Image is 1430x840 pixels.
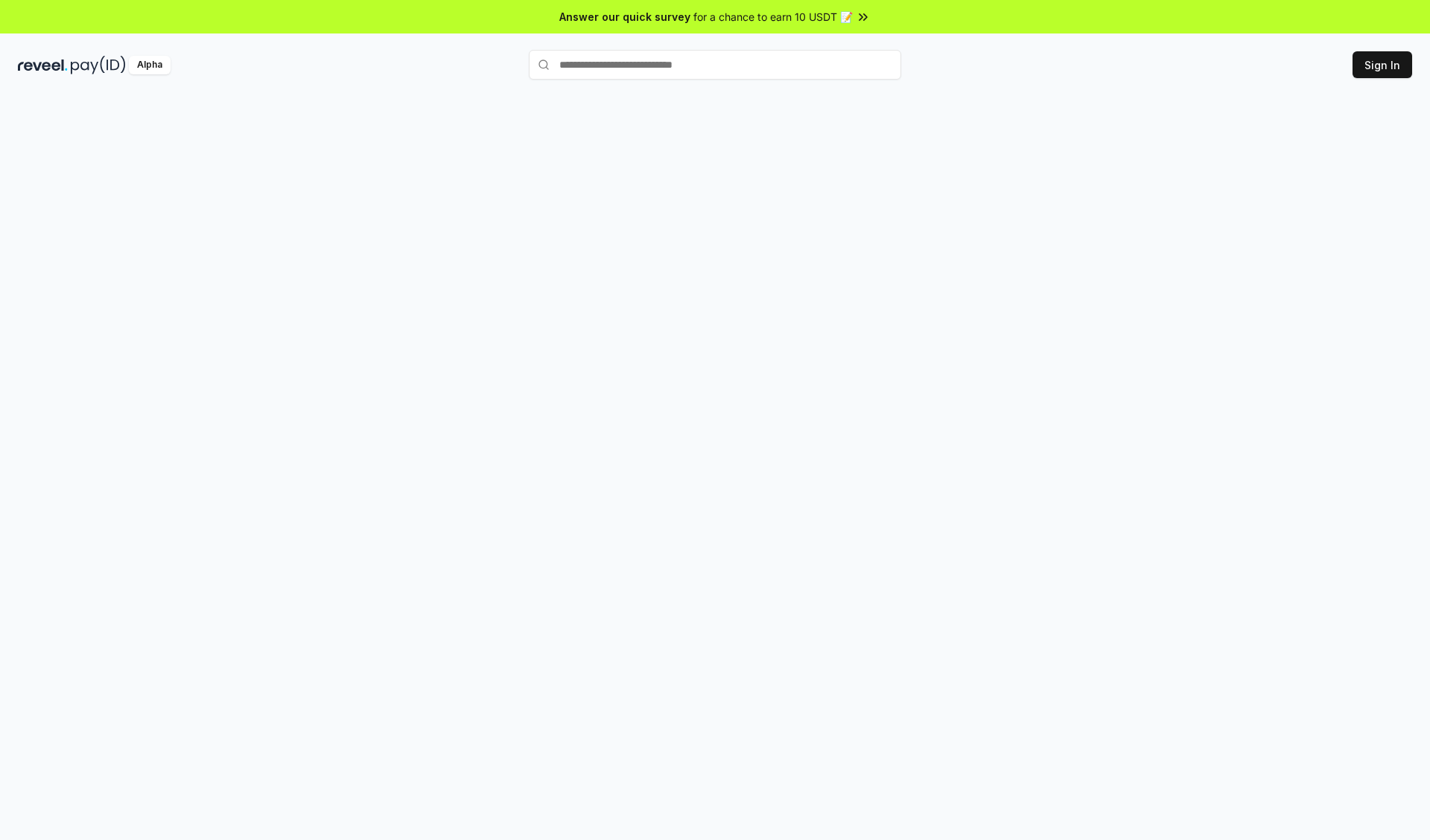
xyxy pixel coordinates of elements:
img: pay_id [71,56,126,74]
div: Alpha [129,56,171,74]
span: Answer our quick survey [559,9,690,25]
span: for a chance to earn 10 USDT 📝 [693,9,853,25]
img: reveel_dark [18,56,68,74]
button: Sign In [1353,51,1412,78]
